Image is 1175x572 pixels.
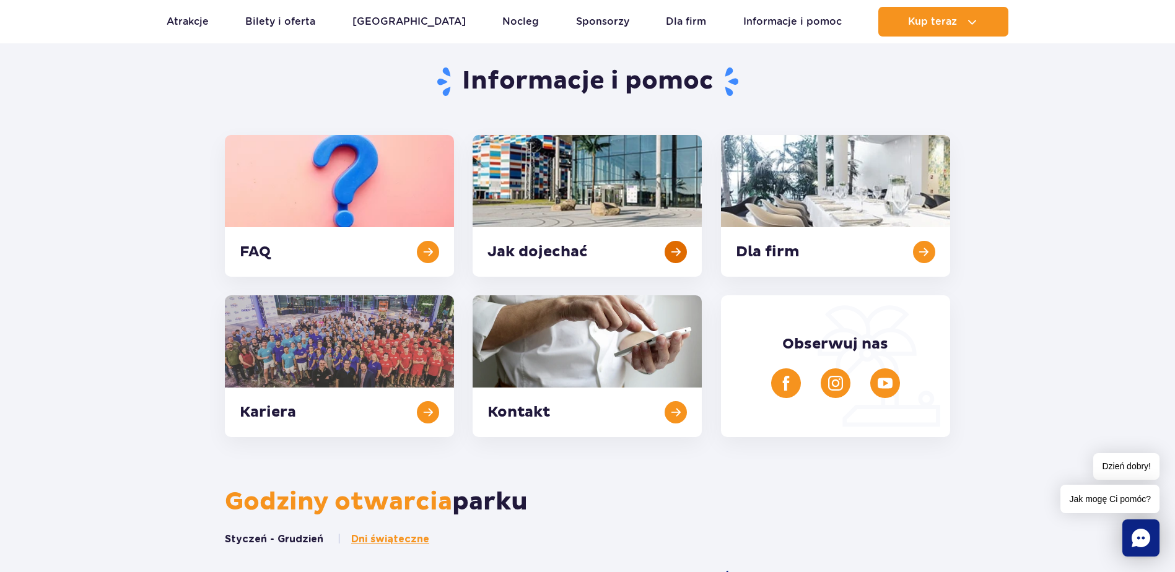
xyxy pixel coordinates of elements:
[878,376,893,391] img: YouTube
[502,7,539,37] a: Nocleg
[1060,485,1160,513] span: Jak mogę Ci pomóc?
[908,16,957,27] span: Kup teraz
[225,532,323,546] button: Styczeń - Grudzień
[225,487,452,518] span: Godziny otwarcia
[878,7,1008,37] button: Kup teraz
[167,7,209,37] a: Atrakcje
[828,376,843,391] img: Instagram
[245,7,315,37] a: Bilety i oferta
[1122,519,1160,557] div: Chat
[666,7,706,37] a: Dla firm
[351,532,429,546] span: Dni świąteczne
[225,66,950,98] h1: Informacje i pomoc
[743,7,842,37] a: Informacje i pomoc
[782,335,888,353] span: Obserwuj nas
[225,487,950,518] h2: parku
[337,532,429,546] button: Dni świąteczne
[1093,453,1160,480] span: Dzień dobry!
[779,376,793,391] img: Facebook
[352,7,466,37] a: [GEOGRAPHIC_DATA]
[576,7,629,37] a: Sponsorzy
